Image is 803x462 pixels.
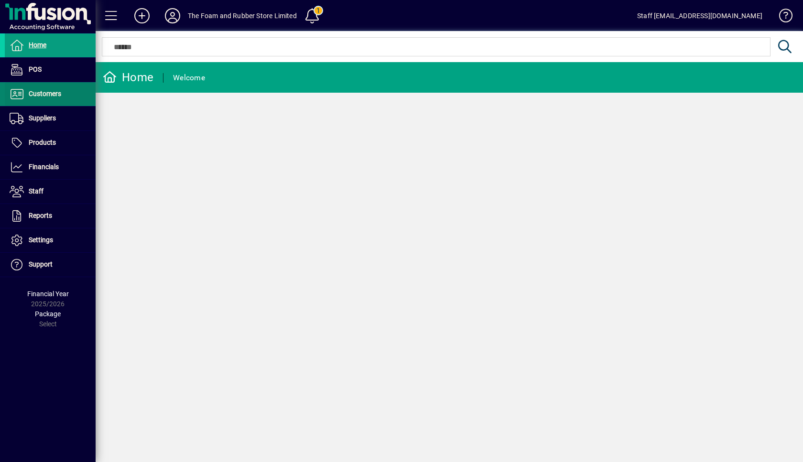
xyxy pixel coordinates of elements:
[29,65,42,73] span: POS
[29,114,56,122] span: Suppliers
[29,90,61,97] span: Customers
[5,180,96,204] a: Staff
[29,187,43,195] span: Staff
[29,41,46,49] span: Home
[637,8,762,23] div: Staff [EMAIL_ADDRESS][DOMAIN_NAME]
[5,131,96,155] a: Products
[173,70,205,86] div: Welcome
[35,310,61,318] span: Package
[5,253,96,277] a: Support
[157,7,188,24] button: Profile
[127,7,157,24] button: Add
[29,260,53,268] span: Support
[29,236,53,244] span: Settings
[103,70,153,85] div: Home
[772,2,791,33] a: Knowledge Base
[29,139,56,146] span: Products
[5,107,96,130] a: Suppliers
[5,155,96,179] a: Financials
[188,8,297,23] div: The Foam and Rubber Store Limited
[27,290,69,298] span: Financial Year
[5,82,96,106] a: Customers
[29,212,52,219] span: Reports
[5,228,96,252] a: Settings
[5,204,96,228] a: Reports
[29,163,59,171] span: Financials
[5,58,96,82] a: POS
